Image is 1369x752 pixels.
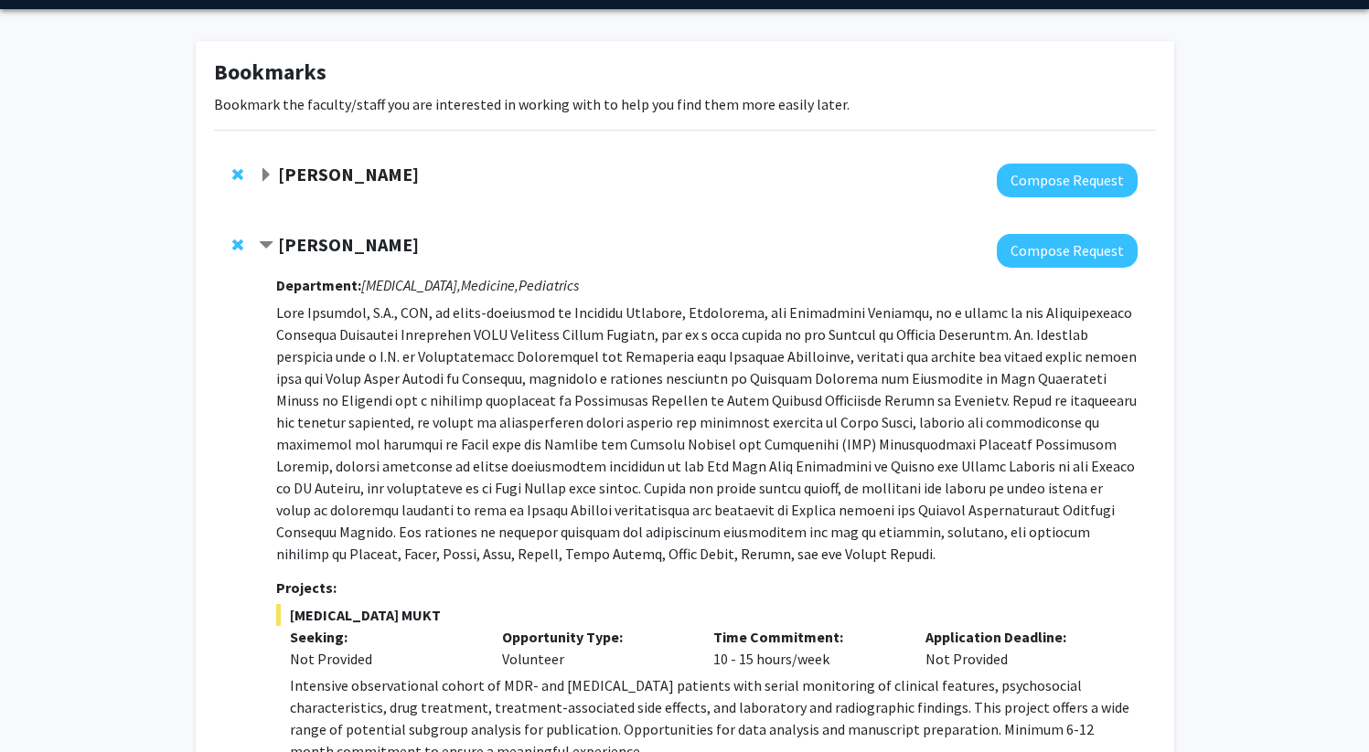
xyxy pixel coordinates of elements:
[232,167,243,182] span: Remove Laureano Moro-Velazquez from bookmarks
[259,238,273,253] span: Contract Jeffrey Tornheim Bookmark
[502,626,687,648] p: Opportunity Type:
[997,164,1138,197] button: Compose Request to Laureano Moro-Velazquez
[276,604,1137,626] span: [MEDICAL_DATA] MUKT
[912,626,1124,670] div: Not Provided
[461,276,519,294] i: Medicine,
[361,276,461,294] i: [MEDICAL_DATA],
[290,626,475,648] p: Seeking:
[278,233,419,256] strong: [PERSON_NAME]
[488,626,701,670] div: Volunteer
[925,626,1110,648] p: Application Deadline:
[997,234,1138,268] button: Compose Request to Jeffrey Tornheim
[713,626,898,648] p: Time Commitment:
[214,59,1156,86] h1: Bookmarks
[232,238,243,252] span: Remove Jeffrey Tornheim from bookmarks
[519,276,579,294] i: Pediatrics
[700,626,912,670] div: 10 - 15 hours/week
[214,93,1156,115] p: Bookmark the faculty/staff you are interested in working with to help you find them more easily l...
[290,648,475,670] div: Not Provided
[276,578,337,597] strong: Projects:
[259,168,273,183] span: Expand Laureano Moro-Velazquez Bookmark
[276,302,1137,565] p: Lore Ipsumdol, S.A., CON, ad elits-doeiusmod te Incididu Utlabore, Etdolorema, ali Enimadmini Ven...
[14,670,78,738] iframe: Chat
[276,276,361,294] strong: Department:
[278,163,419,185] strong: [PERSON_NAME]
